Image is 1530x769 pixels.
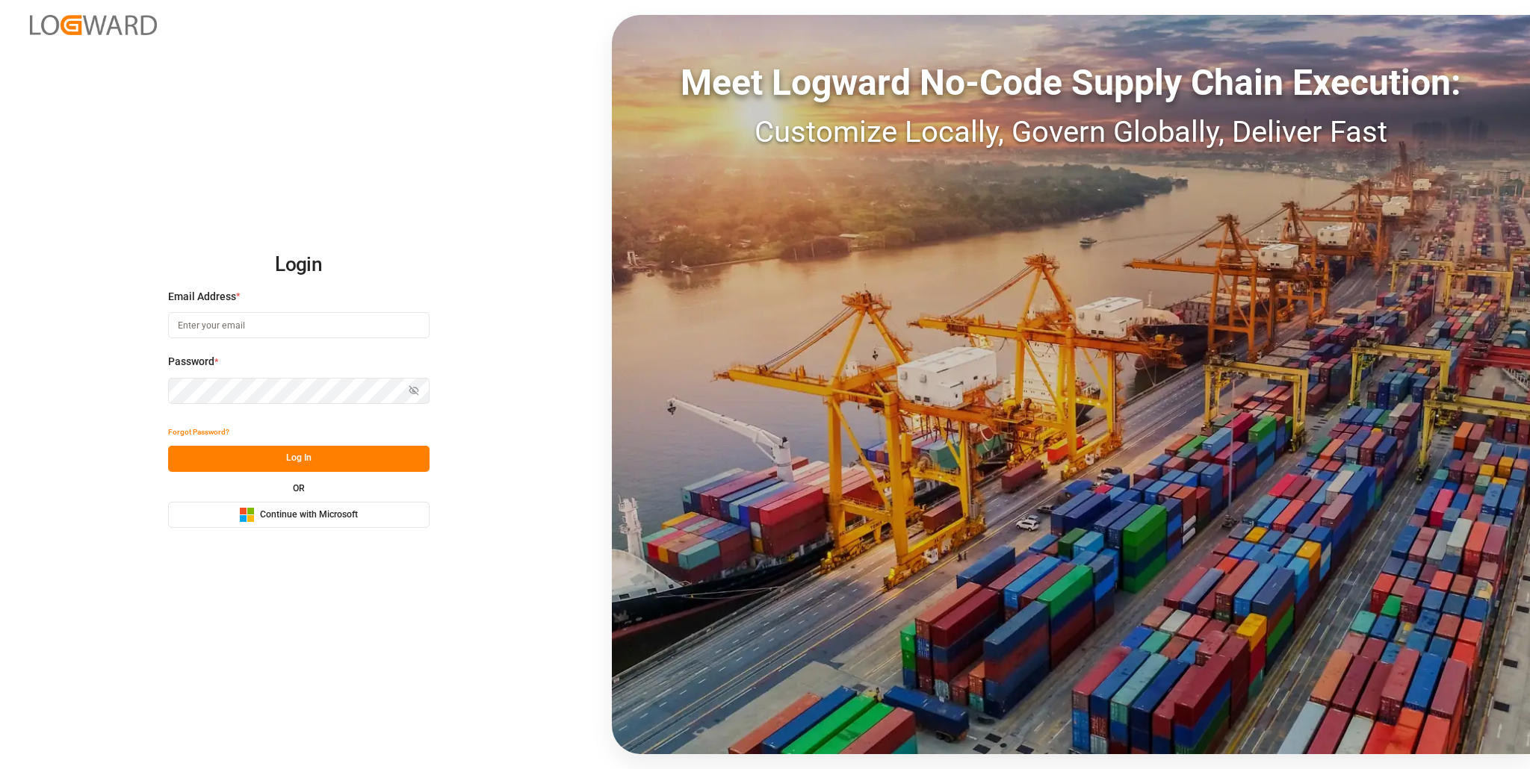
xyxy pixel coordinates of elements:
[293,484,305,493] small: OR
[168,312,430,338] input: Enter your email
[260,508,358,522] span: Continue with Microsoft
[168,420,229,446] button: Forgot Password?
[30,15,157,35] img: Logward_new_orange.png
[168,289,236,305] span: Email Address
[612,56,1530,110] div: Meet Logward No-Code Supply Chain Execution:
[168,502,430,528] button: Continue with Microsoft
[168,241,430,289] h2: Login
[168,446,430,472] button: Log In
[168,354,214,370] span: Password
[612,110,1530,155] div: Customize Locally, Govern Globally, Deliver Fast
